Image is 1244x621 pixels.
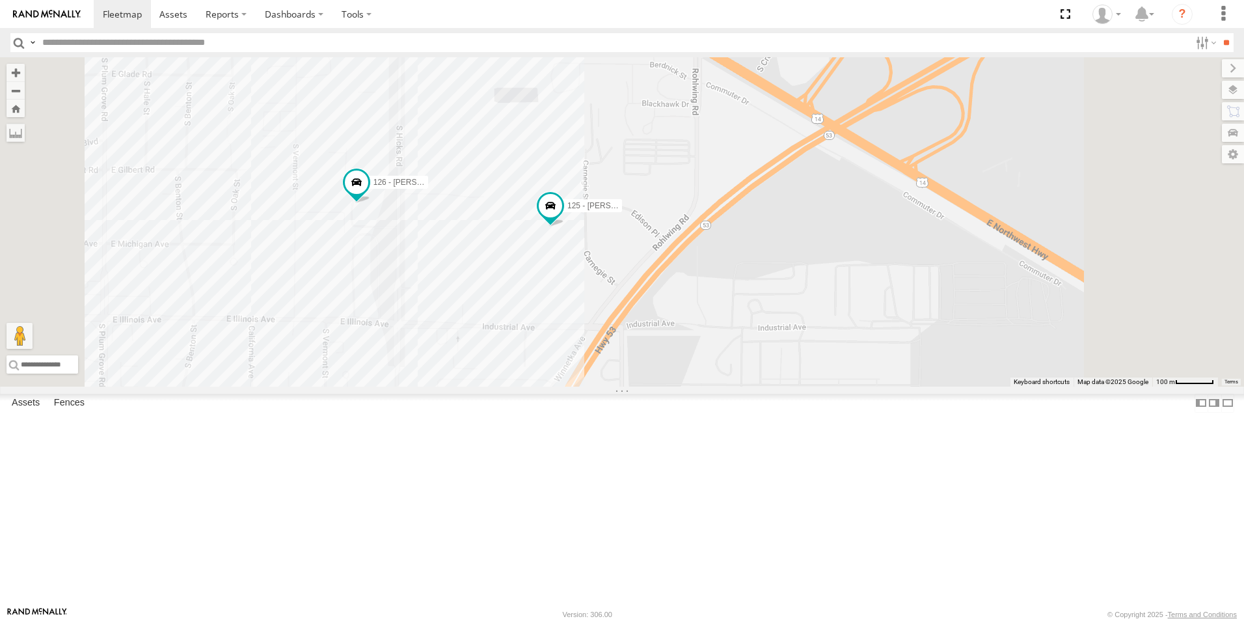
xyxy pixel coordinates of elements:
label: Dock Summary Table to the Left [1195,394,1208,413]
span: 125 - [PERSON_NAME] [567,202,651,211]
a: Terms and Conditions [1168,611,1237,618]
label: Measure [7,124,25,142]
i: ? [1172,4,1193,25]
div: © Copyright 2025 - [1107,611,1237,618]
div: Version: 306.00 [563,611,612,618]
label: Map Settings [1222,145,1244,163]
label: Hide Summary Table [1221,394,1234,413]
button: Zoom in [7,64,25,81]
label: Search Filter Options [1191,33,1219,52]
span: 100 m [1156,378,1175,385]
span: Map data ©2025 Google [1077,378,1148,385]
label: Search Query [27,33,38,52]
label: Assets [5,394,46,412]
label: Dock Summary Table to the Right [1208,394,1221,413]
button: Map Scale: 100 m per 56 pixels [1152,378,1218,387]
button: Zoom Home [7,100,25,117]
button: Drag Pegman onto the map to open Street View [7,323,33,349]
div: Ed Pruneda [1088,5,1126,24]
a: Terms [1224,379,1238,385]
button: Zoom out [7,81,25,100]
label: Fences [47,394,91,412]
a: Visit our Website [7,608,67,621]
button: Keyboard shortcuts [1014,378,1070,387]
img: rand-logo.svg [13,10,81,19]
span: 126 - [PERSON_NAME] [373,178,457,187]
